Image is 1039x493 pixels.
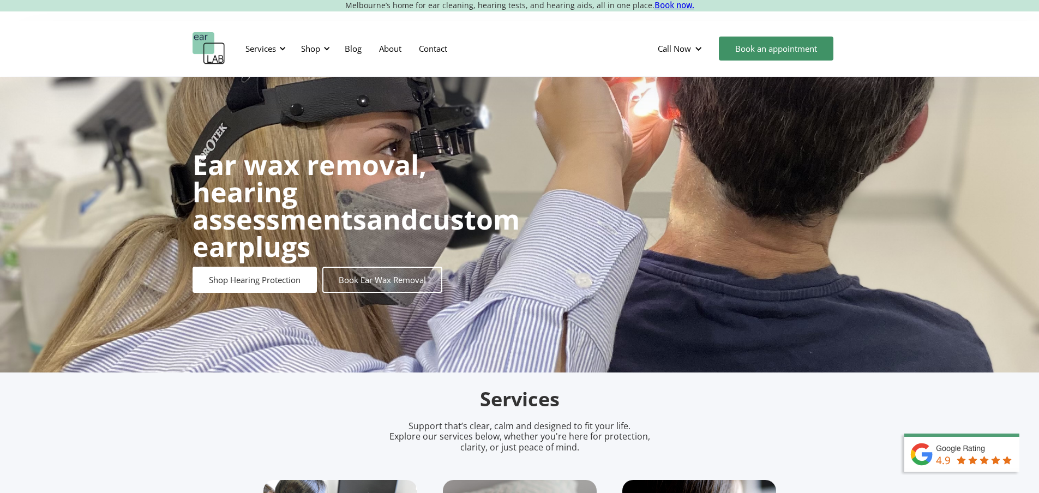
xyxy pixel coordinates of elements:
a: Blog [336,33,370,64]
div: Services [245,43,276,54]
h1: and [193,151,520,260]
div: Shop [301,43,320,54]
p: Support that’s clear, calm and designed to fit your life. Explore our services below, whether you... [375,421,664,453]
div: Call Now [649,32,713,65]
h2: Services [263,387,776,412]
div: Call Now [658,43,691,54]
a: About [370,33,410,64]
div: Shop [295,32,333,65]
a: Shop Hearing Protection [193,267,317,293]
strong: Ear wax removal, hearing assessments [193,146,427,238]
strong: custom earplugs [193,201,520,265]
a: Contact [410,33,456,64]
a: Book Ear Wax Removal [322,267,442,293]
a: Book an appointment [719,37,833,61]
div: Services [239,32,289,65]
a: home [193,32,225,65]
